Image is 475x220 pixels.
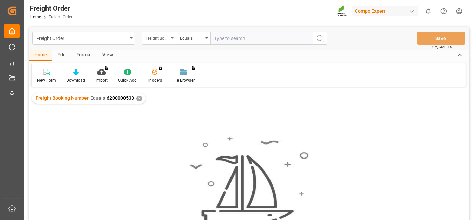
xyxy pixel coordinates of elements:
button: open menu [32,32,135,45]
div: New Form [37,77,56,83]
div: View [97,50,118,61]
span: Ctrl/CMD + S [432,44,452,50]
div: Home [29,50,52,61]
div: ✕ [136,96,142,101]
a: Home [30,15,41,19]
button: Save [417,32,465,45]
button: open menu [176,32,210,45]
div: Freight Order [36,33,128,42]
span: Equals [90,95,105,101]
div: Freight Booking Number [146,33,169,41]
input: Type to search [210,32,313,45]
div: Equals [180,33,203,41]
div: Format [71,50,97,61]
div: Freight Order [30,3,72,13]
div: Edit [52,50,71,61]
div: Quick Add [118,77,137,83]
button: open menu [142,32,176,45]
button: search button [313,32,327,45]
span: Freight Booking Number [36,95,89,101]
div: Download [66,77,85,83]
span: 6200000533 [107,95,134,101]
